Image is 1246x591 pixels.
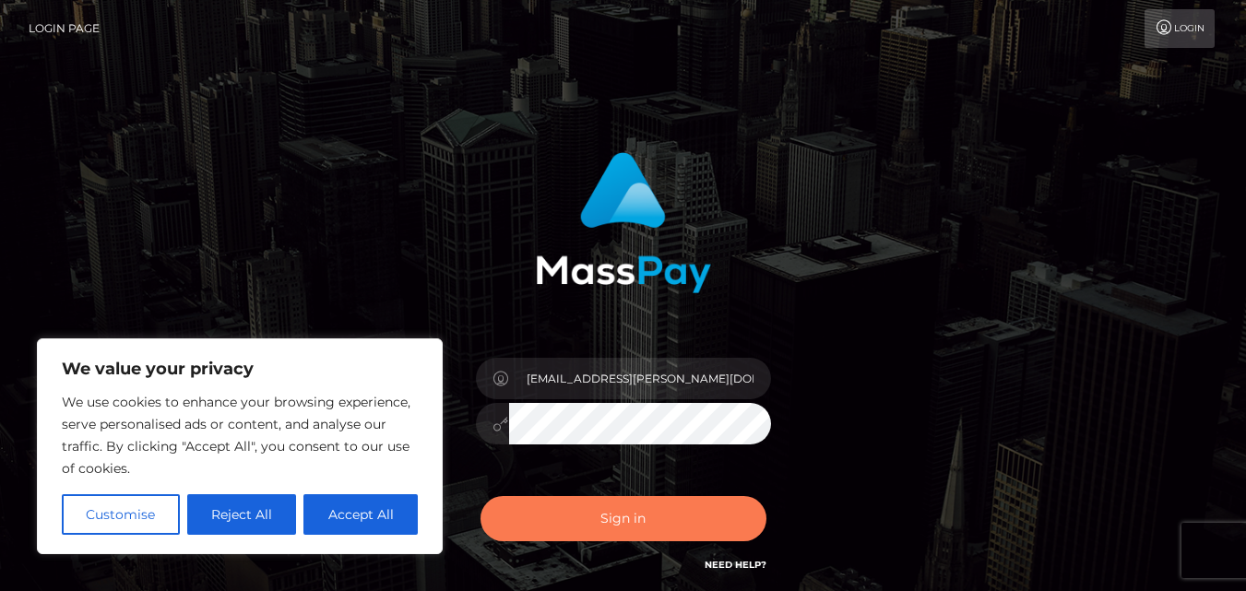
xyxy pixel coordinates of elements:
[62,358,418,380] p: We value your privacy
[705,559,766,571] a: Need Help?
[536,152,711,293] img: MassPay Login
[37,338,443,554] div: We value your privacy
[29,9,100,48] a: Login Page
[62,391,418,479] p: We use cookies to enhance your browsing experience, serve personalised ads or content, and analys...
[481,496,766,541] button: Sign in
[509,358,771,399] input: Username...
[187,494,297,535] button: Reject All
[303,494,418,535] button: Accept All
[1145,9,1215,48] a: Login
[62,494,180,535] button: Customise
